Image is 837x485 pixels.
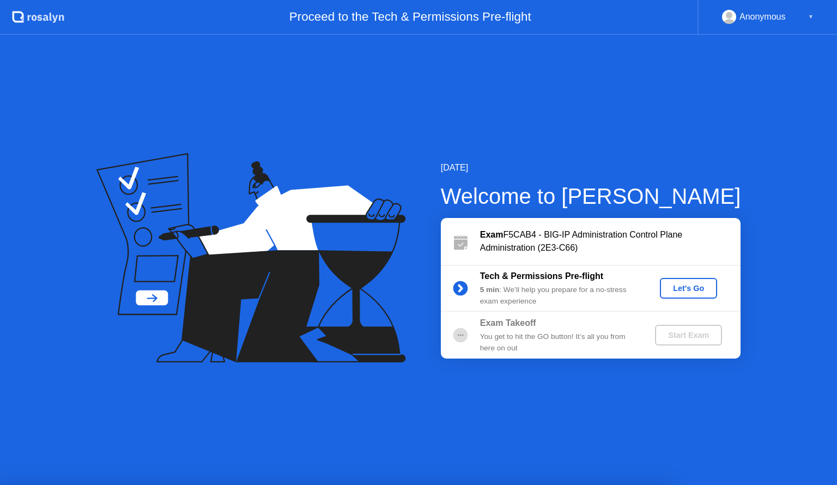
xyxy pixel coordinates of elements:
div: Let's Go [664,284,713,293]
div: [DATE] [441,161,741,174]
b: 5 min [480,286,500,294]
b: Exam Takeoff [480,318,536,328]
div: Anonymous [739,10,786,24]
div: ▼ [808,10,814,24]
b: Tech & Permissions Pre-flight [480,271,603,281]
div: You get to hit the GO button! It’s all you from here on out [480,331,637,354]
div: F5CAB4 - BIG-IP Administration Control Plane Administration (2E3-C66) [480,228,741,254]
div: Welcome to [PERSON_NAME] [441,180,741,213]
div: Start Exam [659,331,718,339]
b: Exam [480,230,504,239]
div: : We’ll help you prepare for a no-stress exam experience [480,284,637,307]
